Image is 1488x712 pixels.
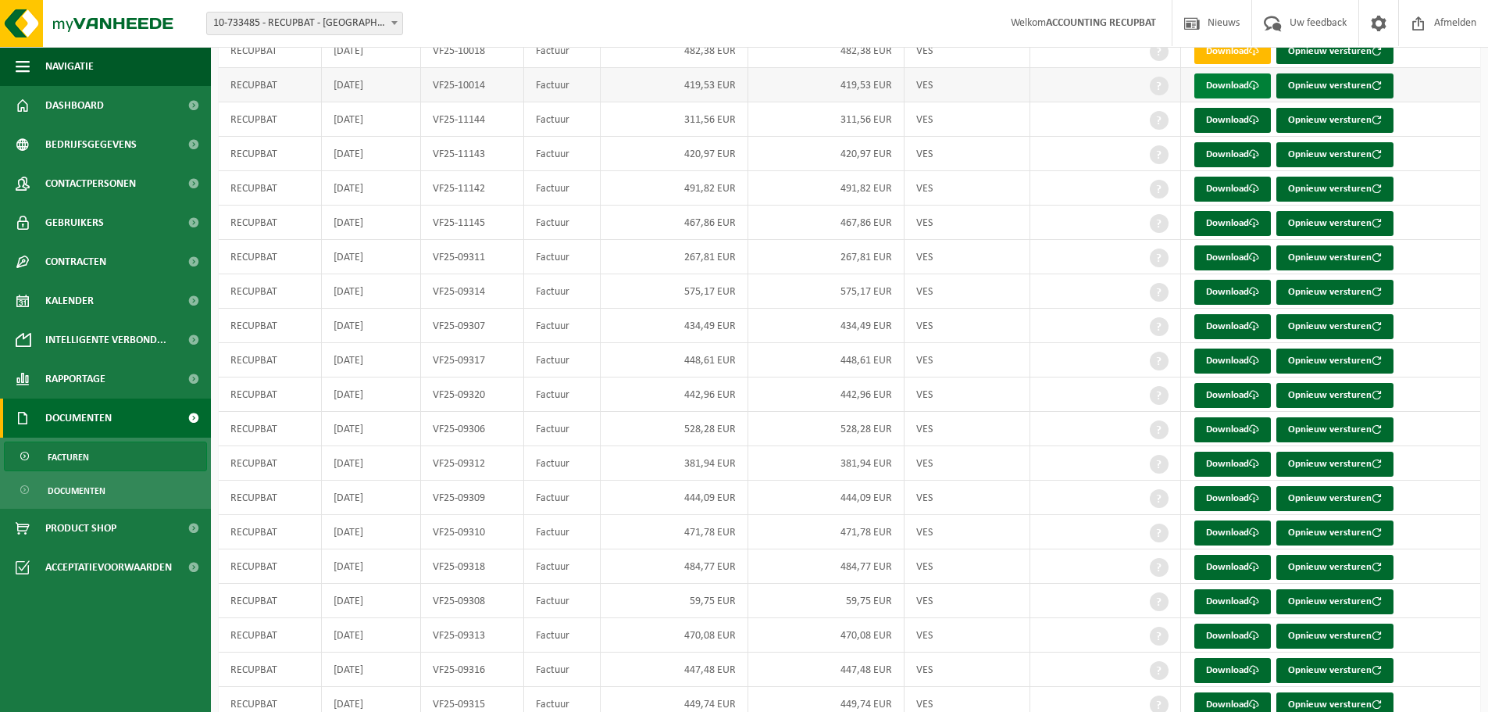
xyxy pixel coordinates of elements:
[1194,280,1271,305] a: Download
[421,377,524,412] td: VF25-09320
[905,446,1030,481] td: VES
[1194,177,1271,202] a: Download
[1194,39,1271,64] a: Download
[524,240,601,274] td: Factuur
[748,584,905,618] td: 59,75 EUR
[748,102,905,137] td: 311,56 EUR
[219,137,322,171] td: RECUPBAT
[748,274,905,309] td: 575,17 EUR
[524,515,601,549] td: Factuur
[1276,658,1393,683] button: Opnieuw versturen
[322,274,422,309] td: [DATE]
[322,68,422,102] td: [DATE]
[1276,280,1393,305] button: Opnieuw versturen
[524,481,601,515] td: Factuur
[601,377,748,412] td: 442,96 EUR
[524,446,601,481] td: Factuur
[45,203,104,242] span: Gebruikers
[421,68,524,102] td: VF25-10014
[601,274,748,309] td: 575,17 EUR
[524,102,601,137] td: Factuur
[322,618,422,653] td: [DATE]
[905,34,1030,68] td: VES
[45,399,112,438] span: Documenten
[601,412,748,446] td: 528,28 EUR
[748,171,905,206] td: 491,82 EUR
[524,274,601,309] td: Factuur
[905,343,1030,377] td: VES
[748,68,905,102] td: 419,53 EUR
[748,240,905,274] td: 267,81 EUR
[748,377,905,412] td: 442,96 EUR
[748,653,905,687] td: 447,48 EUR
[905,274,1030,309] td: VES
[1194,245,1271,270] a: Download
[322,446,422,481] td: [DATE]
[322,171,422,206] td: [DATE]
[905,137,1030,171] td: VES
[905,653,1030,687] td: VES
[45,548,172,587] span: Acceptatievoorwaarden
[905,584,1030,618] td: VES
[207,13,402,34] span: 10-733485 - RECUPBAT - ANTWERPEN
[219,618,322,653] td: RECUPBAT
[219,309,322,343] td: RECUPBAT
[748,412,905,446] td: 528,28 EUR
[421,549,524,584] td: VF25-09318
[421,412,524,446] td: VF25-09306
[48,476,105,506] span: Documenten
[524,584,601,618] td: Factuur
[421,274,524,309] td: VF25-09314
[421,240,524,274] td: VF25-09311
[322,102,422,137] td: [DATE]
[322,515,422,549] td: [DATE]
[1194,349,1271,374] a: Download
[322,584,422,618] td: [DATE]
[1276,245,1393,270] button: Opnieuw versturen
[1194,624,1271,649] a: Download
[524,343,601,377] td: Factuur
[524,171,601,206] td: Factuur
[421,481,524,515] td: VF25-09309
[1194,142,1271,167] a: Download
[45,242,106,281] span: Contracten
[421,309,524,343] td: VF25-09307
[524,34,601,68] td: Factuur
[905,412,1030,446] td: VES
[601,171,748,206] td: 491,82 EUR
[1194,521,1271,546] a: Download
[524,653,601,687] td: Factuur
[748,446,905,481] td: 381,94 EUR
[601,515,748,549] td: 471,78 EUR
[524,206,601,240] td: Factuur
[322,343,422,377] td: [DATE]
[421,34,524,68] td: VF25-10018
[45,281,94,320] span: Kalender
[524,137,601,171] td: Factuur
[905,68,1030,102] td: VES
[219,481,322,515] td: RECUPBAT
[1194,211,1271,236] a: Download
[45,509,116,548] span: Product Shop
[524,377,601,412] td: Factuur
[905,515,1030,549] td: VES
[219,412,322,446] td: RECUPBAT
[748,481,905,515] td: 444,09 EUR
[421,102,524,137] td: VF25-11144
[1194,658,1271,683] a: Download
[748,343,905,377] td: 448,61 EUR
[601,549,748,584] td: 484,77 EUR
[1194,108,1271,133] a: Download
[1276,486,1393,511] button: Opnieuw versturen
[748,34,905,68] td: 482,38 EUR
[601,584,748,618] td: 59,75 EUR
[601,102,748,137] td: 311,56 EUR
[219,377,322,412] td: RECUPBAT
[601,343,748,377] td: 448,61 EUR
[1276,211,1393,236] button: Opnieuw versturen
[4,442,207,471] a: Facturen
[748,137,905,171] td: 420,97 EUR
[748,618,905,653] td: 470,08 EUR
[524,618,601,653] td: Factuur
[1276,177,1393,202] button: Opnieuw versturen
